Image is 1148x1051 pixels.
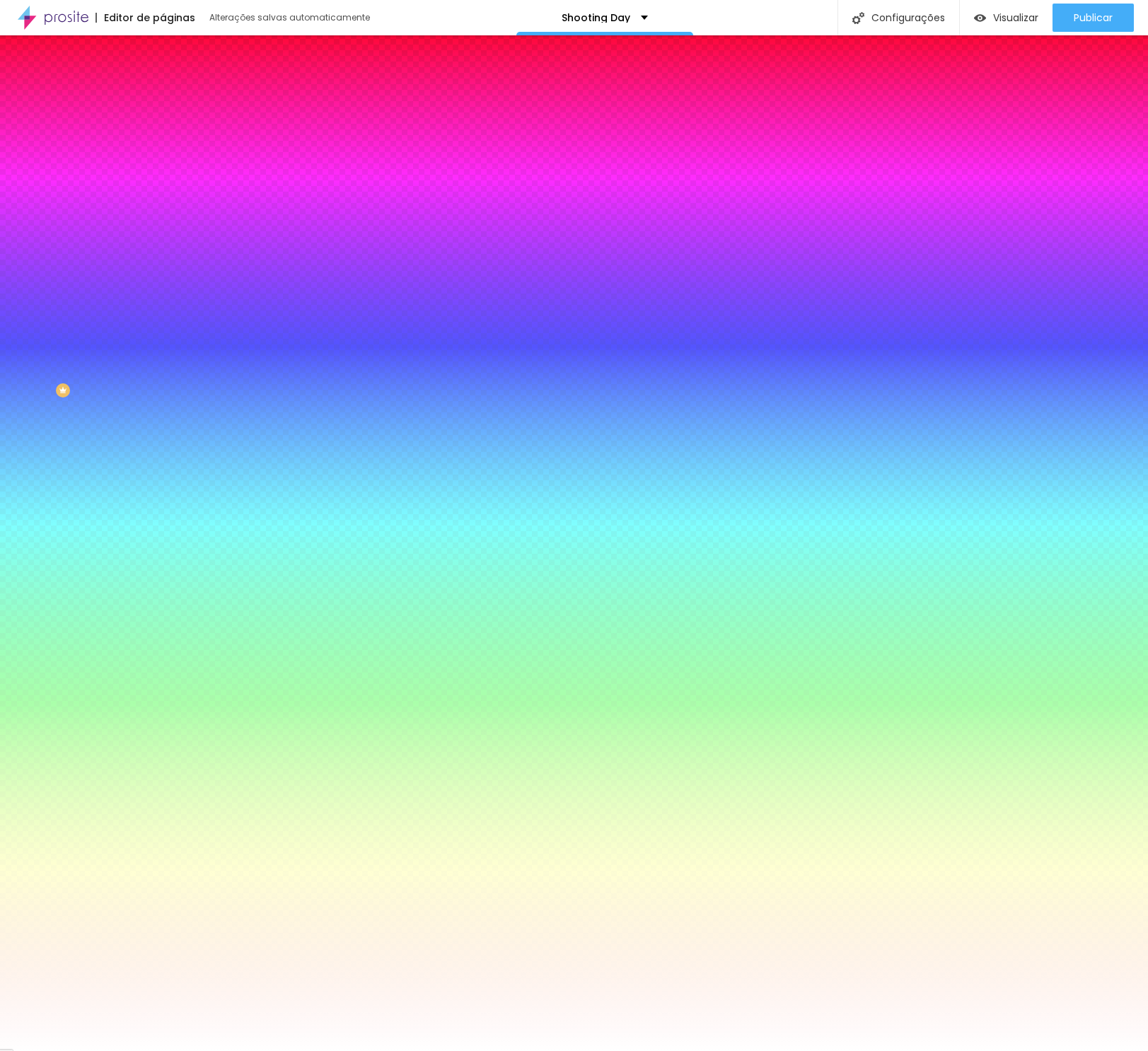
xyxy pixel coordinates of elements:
[960,4,1053,32] button: Visualizar
[1053,4,1134,32] button: Publicar
[1074,12,1113,23] span: Publicar
[209,13,372,22] div: Alterações salvas automaticamente
[562,13,630,23] p: Shooting Day
[974,12,986,24] img: view-1.svg
[993,12,1038,23] span: Visualizar
[95,13,195,23] div: Editor de páginas
[852,12,864,24] img: Icone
